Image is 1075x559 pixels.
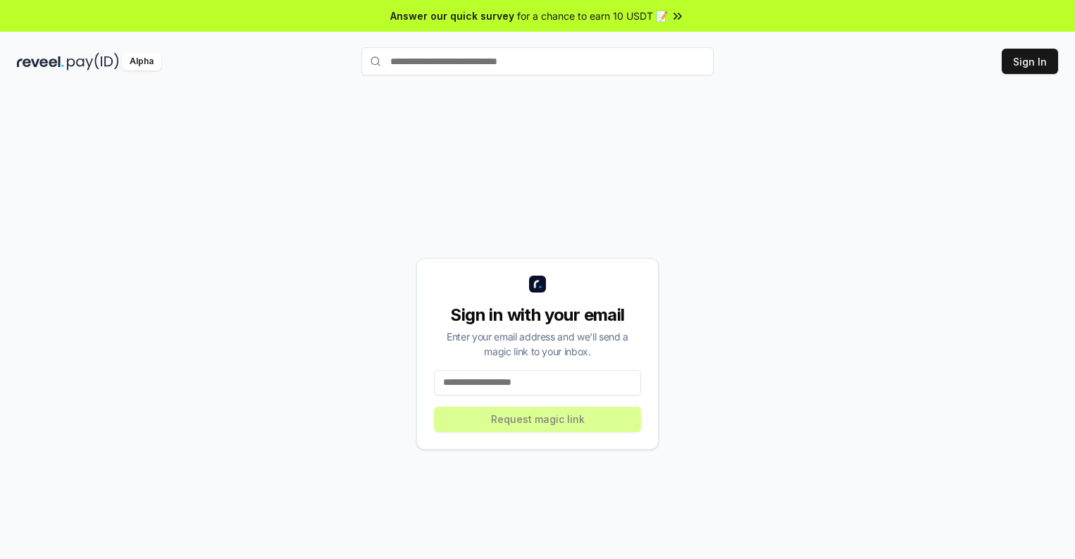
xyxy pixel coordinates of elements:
[17,53,64,70] img: reveel_dark
[67,53,119,70] img: pay_id
[434,329,641,359] div: Enter your email address and we’ll send a magic link to your inbox.
[122,53,161,70] div: Alpha
[1002,49,1058,74] button: Sign In
[390,8,514,23] span: Answer our quick survey
[434,304,641,326] div: Sign in with your email
[517,8,668,23] span: for a chance to earn 10 USDT 📝
[529,276,546,293] img: logo_small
